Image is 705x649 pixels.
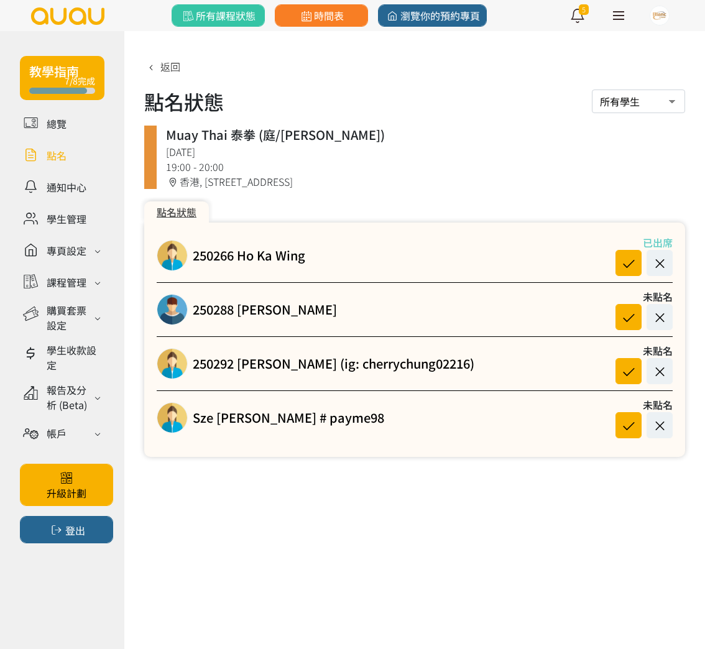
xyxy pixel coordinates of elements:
span: 返回 [160,59,180,74]
a: 瀏覽你的預約專頁 [378,4,487,27]
h1: 點名狀態 [144,86,224,116]
a: 升級計劃 [20,464,113,506]
a: 250292 [PERSON_NAME] (ig: cherrychung02216) [193,354,474,373]
button: 登出 [20,516,113,543]
a: 250288 [PERSON_NAME] [193,300,337,319]
span: 5 [579,4,589,15]
div: Muay Thai 泰拳 (庭/[PERSON_NAME]) [166,126,676,144]
a: 返回 [144,59,180,74]
span: 時間表 [298,8,344,23]
div: 未點名 [604,289,673,304]
div: 19:00 - 20:00 [166,159,676,174]
a: 所有課程狀態 [172,4,265,27]
a: Sze [PERSON_NAME] # payme98 [193,408,384,427]
div: 未點名 [604,343,673,358]
div: 已出席 [604,235,673,250]
div: [DATE] [166,144,676,159]
div: 課程管理 [47,275,86,290]
a: 250266 Ho Ka Wing [193,246,305,265]
a: 時間表 [275,4,368,27]
div: 香港, [STREET_ADDRESS] [166,174,676,189]
div: 未點名 [604,397,673,412]
div: 報告及分析 (Beta) [47,382,91,412]
div: 購買套票設定 [47,303,91,333]
div: 帳戶 [47,426,67,441]
div: 點名狀態 [144,201,209,223]
div: 專頁設定 [47,243,86,258]
span: 瀏覽你的預約專頁 [385,8,480,23]
img: logo.svg [30,7,106,25]
span: 所有課程狀態 [180,8,256,23]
